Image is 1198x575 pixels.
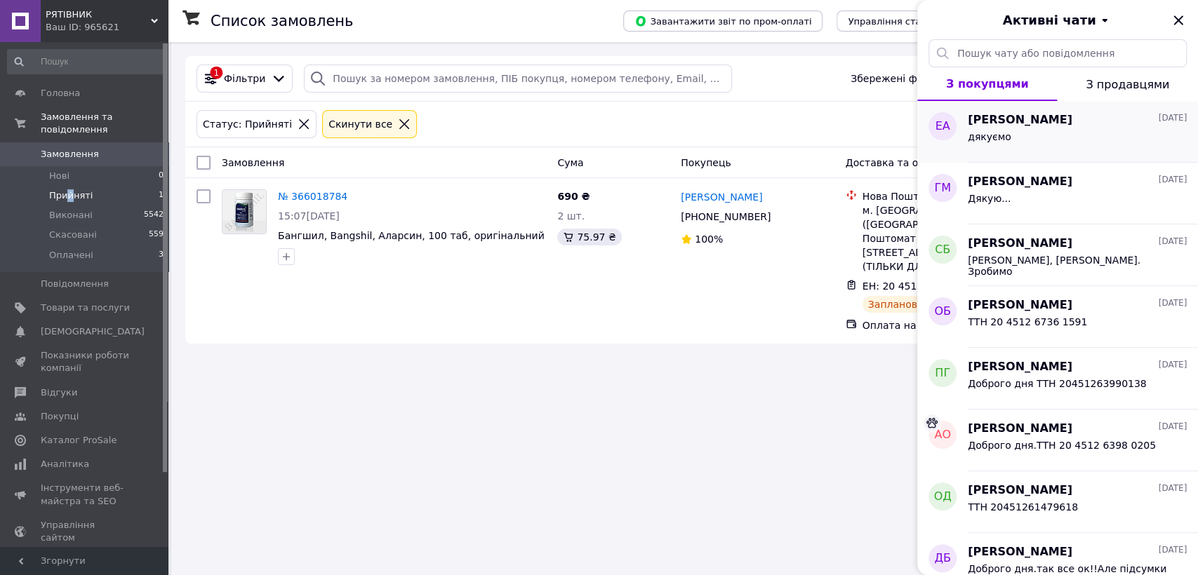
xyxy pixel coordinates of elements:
[41,325,145,338] span: [DEMOGRAPHIC_DATA]
[681,190,762,204] a: [PERSON_NAME]
[159,170,164,182] span: 0
[863,280,980,292] span: ЕН: 20 4512 6807 7645
[46,21,168,34] div: Ваш ID: 965621
[46,8,151,21] span: РЯТІВНИК
[1158,236,1187,248] span: [DATE]
[41,302,130,314] span: Товари та послуги
[968,131,1011,142] span: дякуємо
[634,15,811,27] span: Завантажити звіт по пром-оплаті
[41,434,117,447] span: Каталог ProSale
[934,427,951,443] span: АО
[1057,67,1198,101] button: З продавцями
[49,209,93,222] span: Виконані
[159,189,164,202] span: 1
[1158,112,1187,124] span: [DATE]
[222,189,267,234] a: Фото товару
[851,72,953,86] span: Збережені фільтри:
[149,229,164,241] span: 559
[326,116,395,132] div: Cкинути все
[863,203,1032,273] div: м. [GEOGRAPHIC_DATA] ([GEOGRAPHIC_DATA].), Поштомат №24842: вул. [STREET_ADDRESS], під'їзд №1 (ТІ...
[681,157,731,168] span: Покупець
[1170,12,1187,29] button: Закрити
[49,229,97,241] span: Скасовані
[41,349,130,374] span: Показники роботи компанії
[933,489,951,505] span: ОД
[917,101,1198,163] button: ЕА[PERSON_NAME][DATE]дякуємо
[159,249,164,262] span: 3
[968,193,1011,204] span: Дякую...
[968,316,1087,327] span: ТТН 20 4512 6736 1591
[934,180,951,196] span: ГМ
[222,190,266,234] img: Фото товару
[144,209,164,222] span: 5542
[968,236,1072,252] span: [PERSON_NAME]
[917,410,1198,471] button: АО[PERSON_NAME][DATE]Доброго дня.ТТН 20 4512 6398 0205
[623,11,823,32] button: Завантажити звіт по пром-оплаті
[968,482,1072,499] span: [PERSON_NAME]
[917,224,1198,286] button: СБ[PERSON_NAME][DATE][PERSON_NAME], [PERSON_NAME]. Зробимо
[41,410,79,423] span: Покупці
[41,87,80,100] span: Головна
[1158,482,1187,494] span: [DATE]
[917,163,1198,224] button: ГМ[PERSON_NAME][DATE]Дякую...
[49,189,93,202] span: Прийняті
[848,16,955,27] span: Управління статусами
[968,421,1072,437] span: [PERSON_NAME]
[957,11,1159,29] button: Активні чати
[278,230,545,241] a: Бангшил, Bangshil, Аларсин, 100 таб, оригінальний
[1158,359,1187,371] span: [DATE]
[41,482,130,507] span: Інструменти веб-майстра та SEO
[946,77,1029,90] span: З покупцями
[935,242,950,258] span: СБ
[41,519,130,544] span: Управління сайтом
[557,229,621,245] div: 75.97 ₴
[934,304,951,320] span: ОБ
[1158,421,1187,433] span: [DATE]
[968,440,1156,451] span: Доброго дня.ТТН 20 4512 6398 0205
[968,544,1072,560] span: [PERSON_NAME]
[917,67,1057,101] button: З покупцями
[1158,174,1187,186] span: [DATE]
[278,210,340,222] span: 15:07[DATE]
[935,365,950,381] span: ПГ
[968,359,1072,375] span: [PERSON_NAME]
[968,174,1072,190] span: [PERSON_NAME]
[917,286,1198,348] button: ОБ[PERSON_NAME][DATE]ТТН 20 4512 6736 1591
[968,378,1146,389] span: Доброго дня ТТН 20451263990138
[1158,544,1187,556] span: [DATE]
[557,191,590,202] span: 690 ₴
[49,249,93,262] span: Оплачені
[929,39,1187,67] input: Пошук чату або повідомлення
[200,116,295,132] div: Статус: Прийняті
[678,207,773,226] div: [PHONE_NUMBER]
[863,318,1032,332] div: Оплата на карту
[49,170,69,182] span: Нові
[917,348,1198,410] button: ПГ[PERSON_NAME][DATE]Доброго дня ТТН 20451263990138
[557,210,585,222] span: 2 шт.
[846,157,949,168] span: Доставка та оплата
[41,458,89,471] span: Аналітика
[695,234,723,245] span: 100%
[41,111,168,136] span: Замовлення та повідомлення
[222,157,284,168] span: Замовлення
[934,550,950,567] span: ДБ
[1158,297,1187,309] span: [DATE]
[278,191,347,202] a: № 366018784
[41,278,109,290] span: Повідомлення
[211,13,353,29] h1: Список замовлень
[224,72,265,86] span: Фільтри
[968,255,1167,277] span: [PERSON_NAME], [PERSON_NAME]. Зробимо
[968,112,1072,128] span: [PERSON_NAME]
[935,119,950,135] span: ЕА
[863,189,1032,203] div: Нова Пошта
[41,386,77,399] span: Відгуки
[557,157,583,168] span: Cума
[837,11,966,32] button: Управління статусами
[7,49,165,74] input: Пошук
[41,148,99,161] span: Замовлення
[863,296,942,313] div: Заплановано
[968,501,1078,513] span: ТТН 20451261479618
[917,471,1198,533] button: ОД[PERSON_NAME][DATE]ТТН 20451261479618
[968,297,1072,313] span: [PERSON_NAME]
